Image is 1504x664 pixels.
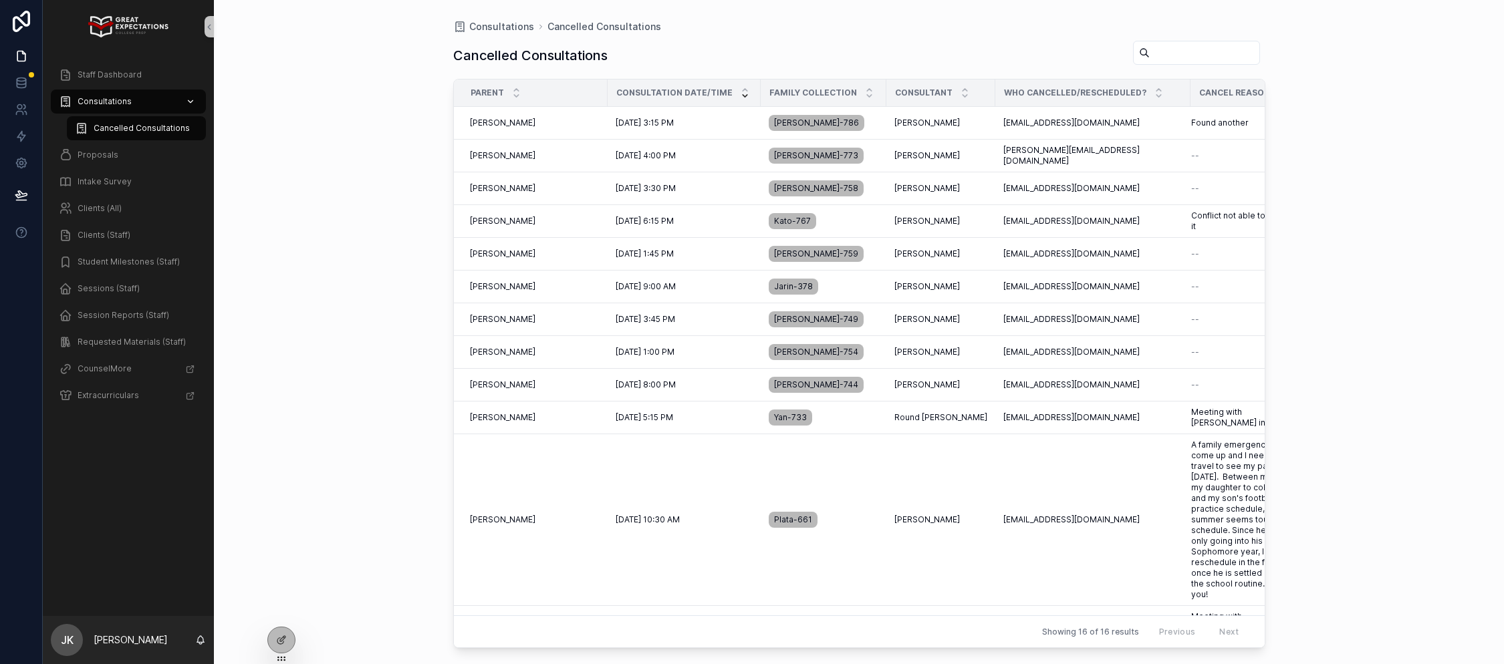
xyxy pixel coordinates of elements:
[1003,183,1140,194] span: [EMAIL_ADDRESS][DOMAIN_NAME]
[894,347,960,357] span: [PERSON_NAME]
[51,303,206,327] a: Session Reports (Staff)
[470,281,535,292] span: [PERSON_NAME]
[78,310,169,321] span: Session Reports (Staff)
[51,330,206,354] a: Requested Materials (Staff)
[894,379,960,390] span: [PERSON_NAME]
[1003,145,1182,166] span: [PERSON_NAME][EMAIL_ADDRESS][DOMAIN_NAME]
[1003,118,1182,128] a: [EMAIL_ADDRESS][DOMAIN_NAME]
[78,363,132,374] span: CounselMore
[616,347,753,357] a: [DATE] 1:00 PM
[94,633,168,647] p: [PERSON_NAME]
[894,379,987,390] a: [PERSON_NAME]
[894,248,960,259] span: [PERSON_NAME]
[616,379,753,390] a: [DATE] 8:00 PM
[774,314,858,325] span: [PERSON_NAME]-749
[1042,627,1139,637] span: Showing 16 of 16 results
[51,223,206,247] a: Clients (Staff)
[470,347,535,357] span: [PERSON_NAME]
[1003,347,1140,357] span: [EMAIL_ADDRESS][DOMAIN_NAME]
[1191,347,1199,357] span: --
[470,118,600,128] a: [PERSON_NAME]
[616,281,676,292] span: [DATE] 9:00 AM
[894,412,987,423] a: Round [PERSON_NAME]
[1003,379,1182,390] a: [EMAIL_ADDRESS][DOMAIN_NAME]
[470,248,535,259] span: [PERSON_NAME]
[774,150,858,161] span: [PERSON_NAME]-773
[1191,379,1199,390] span: --
[616,347,674,357] span: [DATE] 1:00 PM
[51,383,206,407] a: Extracurriculars
[1003,281,1140,292] span: [EMAIL_ADDRESS][DOMAIN_NAME]
[51,63,206,87] a: Staff Dashboard
[1191,281,1293,292] a: --
[1191,183,1293,194] a: --
[1191,150,1199,161] span: --
[616,379,676,390] span: [DATE] 8:00 PM
[616,118,674,128] span: [DATE] 3:15 PM
[469,20,534,33] span: Consultations
[1191,407,1293,428] a: Meeting with [PERSON_NAME] instead.
[769,178,878,199] a: [PERSON_NAME]-758
[769,145,878,166] a: [PERSON_NAME]-773
[1191,611,1293,643] a: Meeting with [PERSON_NAME] for transfer help.
[1003,379,1140,390] span: [EMAIL_ADDRESS][DOMAIN_NAME]
[616,118,753,128] a: [DATE] 3:15 PM
[894,281,987,292] a: [PERSON_NAME]
[616,281,753,292] a: [DATE] 9:00 AM
[1191,183,1199,194] span: --
[1191,210,1293,232] a: Conflict not able to make it
[774,281,813,292] span: Jarin-378
[1003,514,1182,525] a: [EMAIL_ADDRESS][DOMAIN_NAME]
[895,88,953,98] span: Consultant
[43,53,214,425] div: scrollable content
[769,509,878,530] a: Plata-661
[1199,88,1270,98] span: Cancel Reason
[470,118,535,128] span: [PERSON_NAME]
[470,281,600,292] a: [PERSON_NAME]
[616,183,676,194] span: [DATE] 3:30 PM
[78,69,142,80] span: Staff Dashboard
[774,347,858,357] span: [PERSON_NAME]-754
[1191,248,1199,259] span: --
[769,407,878,428] a: Yan-733
[1003,314,1140,325] span: [EMAIL_ADDRESS][DOMAIN_NAME]
[616,150,676,161] span: [DATE] 4:00 PM
[470,248,600,259] a: [PERSON_NAME]
[616,150,753,161] a: [DATE] 4:00 PM
[769,341,878,363] a: [PERSON_NAME]-754
[470,412,600,423] a: [PERSON_NAME]
[774,248,858,259] span: [PERSON_NAME]-759
[774,379,858,390] span: [PERSON_NAME]-744
[774,118,859,128] span: [PERSON_NAME]-786
[471,88,504,98] span: Parent
[78,176,132,187] span: Intake Survey
[547,20,661,33] a: Cancelled Consultations
[774,216,811,226] span: Kato-767
[894,347,987,357] a: [PERSON_NAME]
[61,632,74,648] span: JK
[67,116,206,140] a: Cancelled Consultations
[769,243,878,265] a: [PERSON_NAME]-759
[1191,347,1293,357] a: --
[78,390,139,401] span: Extracurriculars
[894,118,987,128] a: [PERSON_NAME]
[470,216,535,226] span: [PERSON_NAME]
[1003,248,1140,259] span: [EMAIL_ADDRESS][DOMAIN_NAME]
[78,283,140,294] span: Sessions (Staff)
[1003,412,1182,423] a: [EMAIL_ADDRESS][DOMAIN_NAME]
[51,196,206,220] a: Clients (All)
[894,150,960,161] span: [PERSON_NAME]
[894,248,987,259] a: [PERSON_NAME]
[616,216,753,226] a: [DATE] 6:15 PM
[94,123,190,134] span: Cancelled Consultations
[51,90,206,114] a: Consultations
[616,412,753,423] a: [DATE] 5:15 PM
[78,230,130,240] span: Clients (Staff)
[470,379,535,390] span: [PERSON_NAME]
[616,514,753,525] a: [DATE] 10:30 AM
[894,183,960,194] span: [PERSON_NAME]
[769,112,878,134] a: [PERSON_NAME]-786
[470,314,535,325] span: [PERSON_NAME]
